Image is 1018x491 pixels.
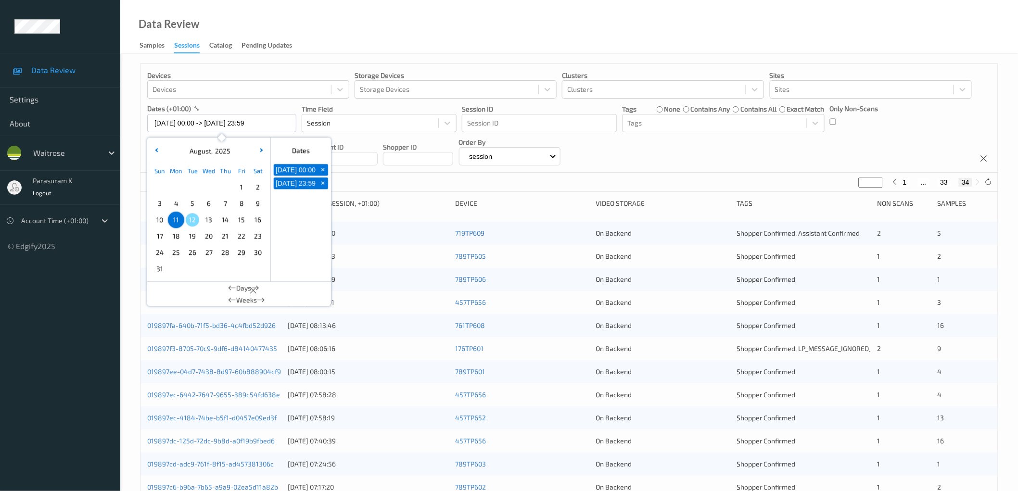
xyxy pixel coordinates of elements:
[596,298,730,307] div: On Backend
[153,229,166,243] span: 17
[355,71,557,80] p: Storage Devices
[288,459,448,469] div: [DATE] 07:24:56
[877,344,881,353] span: 2
[596,459,730,469] div: On Backend
[147,104,191,113] p: dates (+01:00)
[236,283,251,293] span: Days
[235,197,248,210] span: 8
[250,163,266,179] div: Sat
[455,344,484,353] a: 176TP601
[168,179,184,195] div: Choose Monday July 28 of 2025
[153,246,166,259] span: 24
[235,180,248,194] span: 1
[169,197,183,210] span: 4
[250,195,266,212] div: Choose Saturday August 09 of 2025
[737,483,796,491] span: Shopper Confirmed
[737,367,796,376] span: Shopper Confirmed
[250,244,266,261] div: Choose Saturday August 30 of 2025
[455,229,484,237] a: 719TP609
[288,228,448,238] div: [DATE] 08:20:10
[307,142,378,152] p: Assistant ID
[938,252,942,260] span: 2
[318,177,328,189] button: +
[152,195,168,212] div: Choose Sunday August 03 of 2025
[250,212,266,228] div: Choose Saturday August 16 of 2025
[153,213,166,227] span: 10
[596,275,730,284] div: On Backend
[242,39,302,52] a: Pending Updates
[218,213,232,227] span: 14
[201,261,217,277] div: Choose Wednesday September 03 of 2025
[235,229,248,243] span: 22
[251,229,265,243] span: 23
[218,229,232,243] span: 21
[938,390,942,399] span: 4
[288,298,448,307] div: [DATE] 08:19:01
[152,212,168,228] div: Choose Sunday August 10 of 2025
[596,390,730,400] div: On Backend
[201,195,217,212] div: Choose Wednesday August 06 of 2025
[251,213,265,227] span: 16
[233,195,250,212] div: Choose Friday August 08 of 2025
[830,104,878,113] p: Only Non-Scans
[153,197,166,210] span: 3
[918,178,929,187] button: ...
[877,321,880,329] span: 1
[455,199,589,208] div: Device
[737,229,860,237] span: Shopper Confirmed, Assistant Confirmed
[288,199,448,208] div: Timestamp (Session, +01:00)
[455,390,486,399] a: 457TP656
[152,228,168,244] div: Choose Sunday August 17 of 2025
[288,390,448,400] div: [DATE] 07:58:28
[184,244,201,261] div: Choose Tuesday August 26 of 2025
[877,252,880,260] span: 1
[217,212,233,228] div: Choose Thursday August 14 of 2025
[274,177,318,189] button: [DATE] 23:59
[202,197,216,210] span: 6
[938,178,951,187] button: 33
[770,71,972,80] p: Sites
[186,229,199,243] span: 19
[455,460,486,468] a: 789TP603
[209,39,242,52] a: Catalog
[209,40,232,52] div: Catalog
[233,228,250,244] div: Choose Friday August 22 of 2025
[737,414,796,422] span: Shopper Confirmed
[938,483,942,491] span: 2
[596,367,730,377] div: On Backend
[271,141,331,160] div: Dates
[455,483,486,491] a: 789TP602
[288,413,448,423] div: [DATE] 07:58:19
[174,40,200,53] div: Sessions
[455,414,486,422] a: 457TP652
[201,212,217,228] div: Choose Wednesday August 13 of 2025
[217,163,233,179] div: Thu
[455,437,486,445] a: 457TP656
[184,163,201,179] div: Tue
[596,252,730,261] div: On Backend
[938,437,944,445] span: 16
[233,163,250,179] div: Fri
[596,413,730,423] div: On Backend
[147,483,278,491] a: 019897c6-b96a-7b65-a9a9-02ea5d11a82b
[152,179,168,195] div: Choose Sunday July 27 of 2025
[691,104,730,114] label: contains any
[184,179,201,195] div: Choose Tuesday July 29 of 2025
[938,229,942,237] span: 5
[455,252,486,260] a: 789TP605
[236,295,257,305] span: Weeks
[251,180,265,194] span: 2
[664,104,680,114] label: none
[168,244,184,261] div: Choose Monday August 25 of 2025
[147,437,275,445] a: 019897dc-125d-72dc-9b8d-a0f19b9fbed6
[877,367,880,376] span: 1
[217,179,233,195] div: Choose Thursday July 31 of 2025
[740,104,776,114] label: contains all
[596,344,730,353] div: On Backend
[147,390,280,399] a: 019897ec-6442-7647-9655-389c54fd638e
[877,390,880,399] span: 1
[877,460,880,468] span: 1
[737,390,796,399] span: Shopper Confirmed
[596,228,730,238] div: On Backend
[147,344,277,353] a: 019897f3-8705-70c9-9df6-d84140477435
